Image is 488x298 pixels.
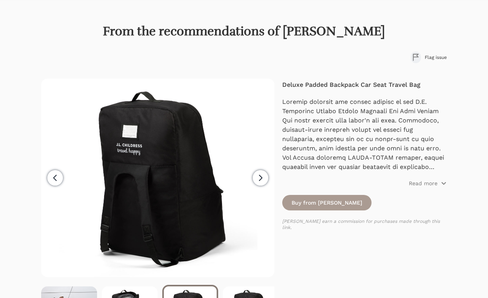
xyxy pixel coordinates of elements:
[409,179,447,187] button: Read more
[282,218,447,231] p: [PERSON_NAME] earn a commission for purchases made through this link.
[282,195,372,210] a: Buy from [PERSON_NAME]
[411,52,447,63] button: Flag issue
[425,54,447,60] span: Flag issue
[282,80,447,90] h4: Deluxe Padded Backpack Car Seat Travel Bag
[41,24,447,39] h1: From the recommendations of [PERSON_NAME]
[409,179,438,187] p: Read more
